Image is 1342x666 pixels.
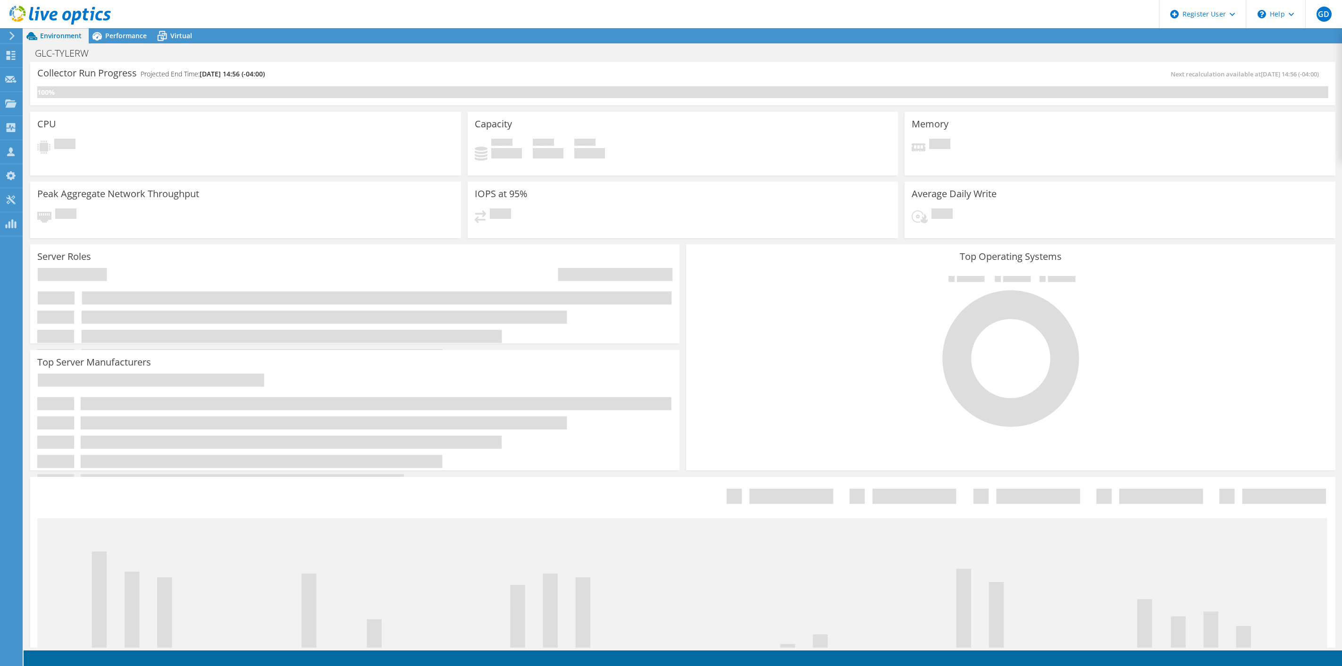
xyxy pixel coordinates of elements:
[40,31,82,40] span: Environment
[31,48,103,58] h1: GLC-TYLERW
[1258,10,1266,18] svg: \n
[491,139,512,148] span: Used
[1261,70,1319,78] span: [DATE] 14:56 (-04:00)
[141,69,265,79] h4: Projected End Time:
[491,148,522,158] h4: 0 GiB
[37,189,199,199] h3: Peak Aggregate Network Throughput
[105,31,147,40] span: Performance
[55,208,76,221] span: Pending
[37,251,91,262] h3: Server Roles
[475,119,512,129] h3: Capacity
[929,139,950,151] span: Pending
[37,119,56,129] h3: CPU
[574,148,605,158] h4: 0 GiB
[533,139,554,148] span: Free
[693,251,1328,262] h3: Top Operating Systems
[931,208,953,221] span: Pending
[912,119,948,129] h3: Memory
[912,189,997,199] h3: Average Daily Write
[475,189,528,199] h3: IOPS at 95%
[170,31,192,40] span: Virtual
[574,139,596,148] span: Total
[490,208,511,221] span: Pending
[54,139,75,151] span: Pending
[1171,70,1324,78] span: Next recalculation available at
[37,357,151,367] h3: Top Server Manufacturers
[200,69,265,78] span: [DATE] 14:56 (-04:00)
[1317,7,1332,22] span: GD
[533,148,563,158] h4: 0 GiB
